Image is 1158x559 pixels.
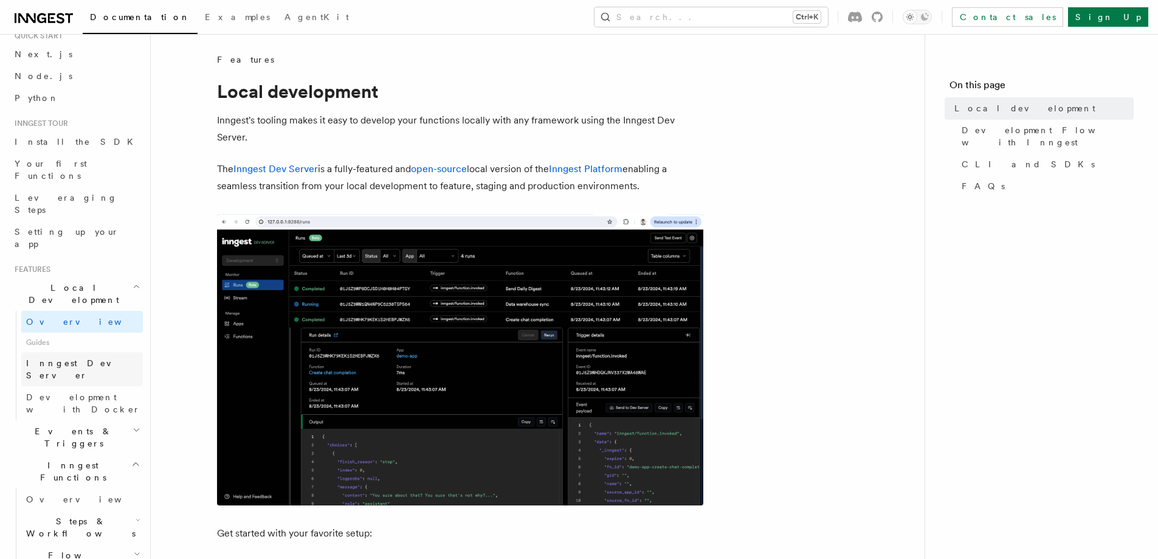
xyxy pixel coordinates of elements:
[10,31,63,41] span: Quick start
[10,311,143,420] div: Local Development
[277,4,356,33] a: AgentKit
[15,193,117,215] span: Leveraging Steps
[793,11,821,23] kbd: Ctrl+K
[10,187,143,221] a: Leveraging Steps
[957,119,1134,153] a: Development Flow with Inngest
[26,392,140,414] span: Development with Docker
[198,4,277,33] a: Examples
[949,78,1134,97] h4: On this page
[21,386,143,420] a: Development with Docker
[10,265,50,274] span: Features
[217,112,703,146] p: Inngest's tooling makes it easy to develop your functions locally with any framework using the In...
[15,49,72,59] span: Next.js
[903,10,932,24] button: Toggle dark mode
[595,7,828,27] button: Search...Ctrl+K
[10,221,143,255] a: Setting up your app
[205,12,270,22] span: Examples
[957,153,1134,175] a: CLI and SDKs
[10,65,143,87] a: Node.js
[10,420,143,454] button: Events & Triggers
[15,227,119,249] span: Setting up your app
[26,495,151,504] span: Overview
[26,358,130,380] span: Inngest Dev Server
[1068,7,1148,27] a: Sign Up
[217,161,703,195] p: The is a fully-featured and local version of the enabling a seamless transition from your local d...
[21,311,143,333] a: Overview
[962,180,1005,192] span: FAQs
[15,137,140,147] span: Install the SDK
[284,12,349,22] span: AgentKit
[10,43,143,65] a: Next.js
[10,119,68,128] span: Inngest tour
[952,7,1063,27] a: Contact sales
[10,282,133,306] span: Local Development
[957,175,1134,197] a: FAQs
[10,277,143,311] button: Local Development
[949,97,1134,119] a: Local development
[83,4,198,34] a: Documentation
[21,510,143,544] button: Steps & Workflows
[90,12,190,22] span: Documentation
[15,159,87,181] span: Your first Functions
[411,163,467,175] a: open-source
[954,102,1095,114] span: Local development
[15,71,72,81] span: Node.js
[10,153,143,187] a: Your first Functions
[10,459,131,484] span: Inngest Functions
[15,93,59,103] span: Python
[10,425,133,450] span: Events & Triggers
[962,158,1095,170] span: CLI and SDKs
[10,87,143,109] a: Python
[549,163,622,175] a: Inngest Platform
[217,214,703,505] img: The Inngest Dev Server on the Functions page
[26,317,151,327] span: Overview
[21,352,143,386] a: Inngest Dev Server
[217,80,703,102] h1: Local development
[21,488,143,510] a: Overview
[10,131,143,153] a: Install the SDK
[217,54,274,66] span: Features
[217,525,703,542] p: Get started with your favorite setup:
[233,163,318,175] a: Inngest Dev Server
[962,124,1134,148] span: Development Flow with Inngest
[21,515,136,540] span: Steps & Workflows
[21,333,143,352] span: Guides
[10,454,143,488] button: Inngest Functions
